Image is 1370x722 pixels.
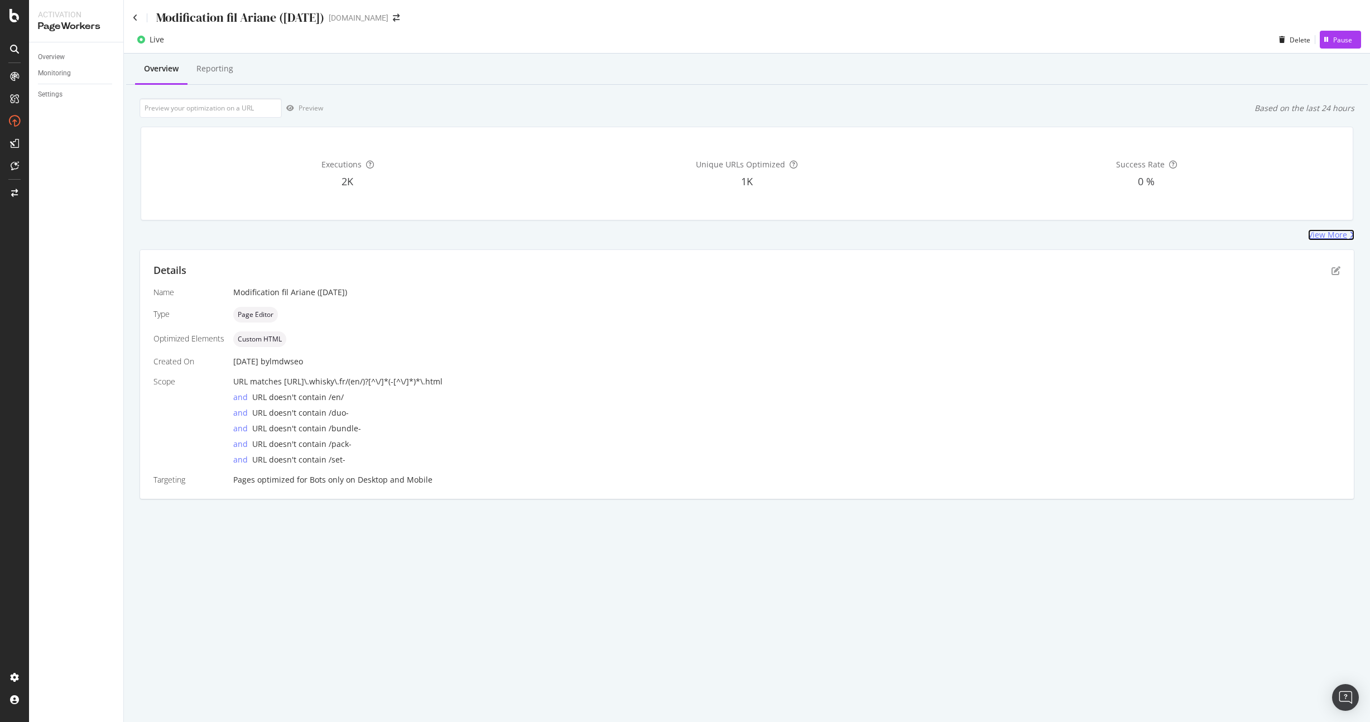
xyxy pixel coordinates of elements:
[1332,684,1359,711] div: Open Intercom Messenger
[38,68,71,79] div: Monitoring
[233,331,286,347] div: neutral label
[342,175,353,188] span: 2K
[153,356,224,367] div: Created On
[252,407,349,418] span: URL doesn't contain /duo-
[696,159,785,170] span: Unique URLs Optimized
[133,14,138,22] a: Click to go back
[153,263,186,278] div: Details
[321,159,362,170] span: Executions
[1138,175,1155,188] span: 0 %
[233,356,1340,367] div: [DATE]
[1333,35,1352,45] div: Pause
[1116,159,1165,170] span: Success Rate
[153,474,224,485] div: Targeting
[1275,31,1310,49] button: Delete
[38,68,116,79] a: Monitoring
[358,474,432,485] div: Desktop and Mobile
[329,12,388,23] div: [DOMAIN_NAME]
[1331,266,1340,275] div: pen-to-square
[233,307,278,323] div: neutral label
[153,287,224,298] div: Name
[233,439,252,450] div: and
[233,474,1340,485] div: Pages optimized for on
[153,309,224,320] div: Type
[38,9,114,20] div: Activation
[238,311,273,318] span: Page Editor
[1290,35,1310,45] div: Delete
[233,407,252,418] div: and
[233,392,252,403] div: and
[1254,103,1354,114] div: Based on the last 24 hours
[252,439,352,449] span: URL doesn't contain /pack-
[153,333,224,344] div: Optimized Elements
[233,376,443,387] span: URL matches [URL]\.whisky\.fr/(en/)?[^\/]*(-[^\/]*)*\.html
[393,14,400,22] div: arrow-right-arrow-left
[299,103,323,113] div: Preview
[261,356,303,367] div: by lmdwseo
[252,392,344,402] span: URL doesn't contain /en/
[252,423,361,434] span: URL doesn't contain /bundle-
[233,287,1340,298] div: Modification fil Ariane ([DATE])
[252,454,345,465] span: URL doesn't contain /set-
[156,9,324,26] div: Modification fil Ariane ([DATE])
[38,89,63,100] div: Settings
[310,474,344,485] div: Bots only
[1308,229,1347,240] div: View More
[233,454,252,465] div: and
[38,51,116,63] a: Overview
[1320,31,1361,49] button: Pause
[282,99,323,117] button: Preview
[38,20,114,33] div: PageWorkers
[38,89,116,100] a: Settings
[38,51,65,63] div: Overview
[153,376,224,387] div: Scope
[196,63,233,74] div: Reporting
[741,175,753,188] span: 1K
[1308,229,1354,240] a: View More
[140,98,282,118] input: Preview your optimization on a URL
[238,336,282,343] span: Custom HTML
[144,63,179,74] div: Overview
[233,423,252,434] div: and
[150,34,164,45] div: Live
